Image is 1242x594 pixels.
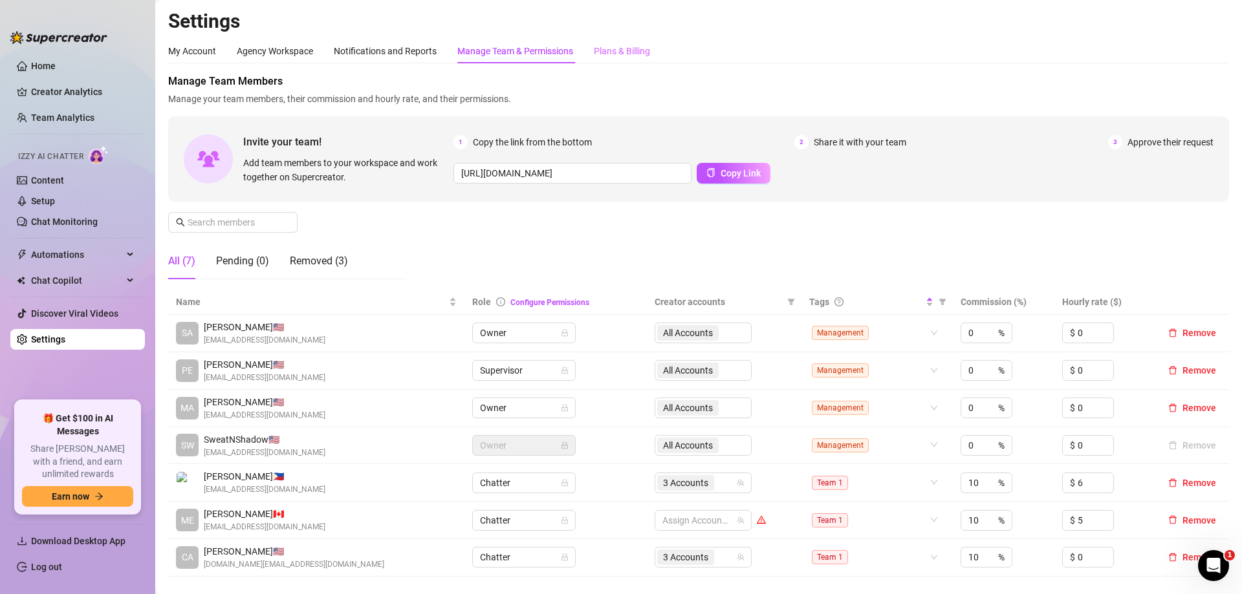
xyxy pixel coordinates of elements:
[22,486,133,507] button: Earn nowarrow-right
[204,432,325,447] span: SweatNShadow 🇺🇸
[812,476,848,490] span: Team 1
[737,479,745,487] span: team
[737,553,745,561] span: team
[1182,552,1216,562] span: Remove
[812,363,869,377] span: Management
[1182,328,1216,338] span: Remove
[757,515,766,524] span: warning
[182,326,193,340] span: SA
[10,31,107,44] img: logo-BBDzfeDw.svg
[204,521,325,533] span: [EMAIL_ADDRESS][DOMAIN_NAME]
[1163,363,1221,378] button: Remove
[188,215,279,229] input: Search members
[204,469,325,483] span: [PERSON_NAME] 🇵🇭
[31,175,64,186] a: Content
[812,326,869,340] span: Management
[168,290,464,315] th: Name
[1163,325,1221,341] button: Remove
[561,516,569,524] span: lock
[334,44,437,58] div: Notifications and Reports
[936,292,949,312] span: filter
[204,357,325,372] span: [PERSON_NAME] 🇺🇸
[561,366,569,374] span: lock
[1168,403,1177,412] span: delete
[52,491,89,502] span: Earn now
[453,135,468,149] span: 1
[1168,366,1177,375] span: delete
[655,295,783,309] span: Creator accounts
[812,438,869,452] span: Management
[794,135,809,149] span: 2
[1198,550,1229,581] iframe: Intercom live chat
[204,395,325,409] span: [PERSON_NAME] 🇺🇸
[472,297,491,307] span: Role
[216,253,269,269] div: Pending (0)
[1163,400,1221,416] button: Remove
[182,363,193,377] span: PE
[204,447,325,459] span: [EMAIL_ADDRESS][DOMAIN_NAME]
[204,483,325,496] span: [EMAIL_ADDRESS][DOMAIN_NAME]
[181,513,194,527] span: ME
[180,401,194,415] span: MA
[785,292,798,312] span: filter
[18,151,83,163] span: Izzy AI Chatter
[812,401,869,415] span: Management
[1168,328,1177,337] span: delete
[1168,515,1177,524] span: delete
[1225,550,1235,560] span: 1
[953,290,1054,315] th: Commission (%)
[939,298,946,306] span: filter
[22,412,133,438] span: 🎁 Get $100 in AI Messages
[89,145,109,164] img: AI Chatter
[31,217,98,227] a: Chat Monitoring
[1182,365,1216,376] span: Remove
[561,404,569,412] span: lock
[204,507,325,521] span: [PERSON_NAME] 🇨🇦
[22,443,133,481] span: Share [PERSON_NAME] with a friend, and earn unlimited rewards
[31,61,56,71] a: Home
[17,249,27,260] span: thunderbolt
[1182,403,1216,413] span: Remove
[1163,438,1221,453] button: Remove
[834,297,844,306] span: question-circle
[480,398,568,418] span: Owner
[457,44,573,58] div: Manage Team & Permissions
[1163,549,1221,565] button: Remove
[1182,515,1216,525] span: Remove
[1054,290,1155,315] th: Hourly rate ($)
[1163,513,1221,528] button: Remove
[17,536,27,546] span: download
[31,244,123,265] span: Automations
[176,295,446,309] span: Name
[473,135,592,149] span: Copy the link from the bottom
[561,441,569,449] span: lock
[204,544,384,558] span: [PERSON_NAME] 🇺🇸
[17,276,25,285] img: Chat Copilot
[182,550,193,564] span: CA
[657,475,714,491] span: 3 Accounts
[1182,478,1216,488] span: Remove
[480,361,568,380] span: Supervisor
[809,295,829,309] span: Tags
[561,553,569,561] span: lock
[181,438,194,452] span: SW
[1168,478,1177,487] span: delete
[1108,135,1122,149] span: 3
[204,372,325,384] span: [EMAIL_ADDRESS][DOMAIN_NAME]
[706,168,715,177] span: copy
[177,472,198,493] img: Jhon Kenneth Cornito
[697,163,770,184] button: Copy Link
[176,218,185,227] span: search
[510,298,589,307] a: Configure Permissions
[290,253,348,269] div: Removed (3)
[812,513,848,527] span: Team 1
[657,549,714,565] span: 3 Accounts
[31,562,62,572] a: Log out
[480,436,568,455] span: Owner
[168,74,1229,89] span: Manage Team Members
[480,547,568,567] span: Chatter
[31,270,123,291] span: Chat Copilot
[31,334,65,345] a: Settings
[812,550,848,564] span: Team 1
[31,308,118,319] a: Discover Viral Videos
